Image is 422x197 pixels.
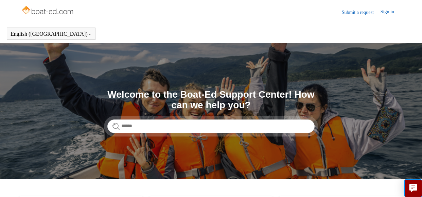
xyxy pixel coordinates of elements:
[11,31,92,37] button: English ([GEOGRAPHIC_DATA])
[21,4,75,18] img: Boat-Ed Help Center home page
[107,119,315,133] input: Search
[404,179,422,197] button: Live chat
[381,8,401,16] a: Sign in
[107,89,315,111] h1: Welcome to the Boat-Ed Support Center! How can we help you?
[342,9,381,16] a: Submit a request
